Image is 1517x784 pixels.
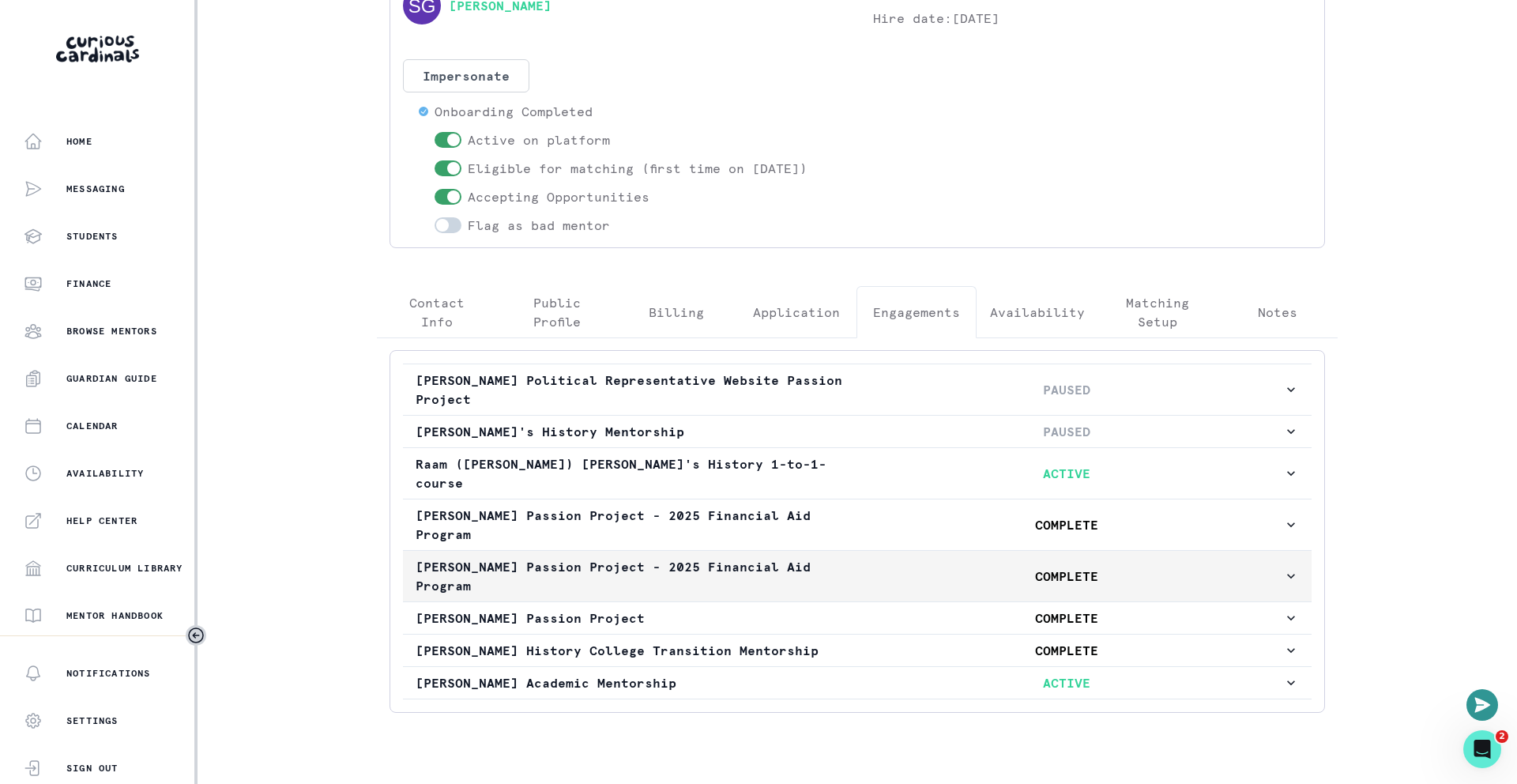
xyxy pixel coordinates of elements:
p: Flag as bad mentor [468,216,610,235]
p: [PERSON_NAME] Political Representative Website Passion Project [416,371,849,409]
iframe: Intercom live chat [1463,730,1501,768]
button: [PERSON_NAME] Passion ProjectCOMPLETE [403,602,1312,634]
p: Hire date: [DATE] [873,9,1312,28]
p: PAUSED [849,422,1283,441]
button: [PERSON_NAME]'s History MentorshipPAUSED [403,416,1312,447]
p: Public Profile [510,293,604,331]
p: Availability [66,467,144,480]
button: Toggle sidebar [186,625,206,646]
button: Raam ([PERSON_NAME]) [PERSON_NAME]'s History 1-to-1-courseACTIVE [403,448,1312,499]
p: Eligible for matching (first time on [DATE]) [468,159,807,178]
p: Sign Out [66,762,119,775]
p: [PERSON_NAME]'s History Mentorship [416,422,849,441]
p: [PERSON_NAME] Passion Project - 2025 Financial Aid Program [416,506,849,544]
p: Notifications [66,667,151,680]
p: ACTIVE [849,673,1283,692]
p: COMPLETE [849,567,1283,586]
p: Calendar [66,420,119,432]
p: COMPLETE [849,641,1283,660]
p: Students [66,230,119,243]
p: [PERSON_NAME] Passion Project [416,609,849,628]
p: ACTIVE [849,464,1283,483]
button: Open or close messaging widget [1466,689,1498,721]
p: COMPLETE [849,609,1283,628]
p: Curriculum Library [66,562,183,575]
p: Guardian Guide [66,372,157,385]
p: Help Center [66,514,137,527]
img: Curious Cardinals Logo [56,36,139,62]
p: [PERSON_NAME] History College Transition Mentorship [416,641,849,660]
p: Finance [66,277,111,290]
p: Contact Info [390,293,484,331]
button: Impersonate [403,59,529,92]
p: Home [66,135,92,148]
p: Raam ([PERSON_NAME]) [PERSON_NAME]'s History 1-to-1-course [416,454,849,492]
p: [PERSON_NAME] Academic Mentorship [416,673,849,692]
p: Active on platform [468,130,610,149]
p: Onboarding Completed [435,102,593,121]
button: [PERSON_NAME] History College Transition MentorshipCOMPLETE [403,635,1312,666]
p: Availability [990,303,1085,322]
span: 2 [1496,730,1508,743]
p: COMPLETE [849,515,1283,534]
p: Messaging [66,183,125,195]
button: [PERSON_NAME] Political Representative Website Passion ProjectPAUSED [403,364,1312,415]
p: Application [753,303,840,322]
p: Accepting Opportunities [468,187,649,206]
p: Mentor Handbook [66,609,164,622]
button: [PERSON_NAME] Passion Project - 2025 Financial Aid ProgramCOMPLETE [403,499,1312,550]
p: PAUSED [849,380,1283,399]
button: [PERSON_NAME] Passion Project - 2025 Financial Aid ProgramCOMPLETE [403,551,1312,601]
p: Engagements [873,303,960,322]
p: [PERSON_NAME] Passion Project - 2025 Financial Aid Program [416,557,849,595]
button: [PERSON_NAME] Academic MentorshipACTIVE [403,667,1312,699]
p: Matching Setup [1112,293,1205,331]
p: Settings [66,714,119,727]
p: Billing [649,303,704,322]
p: Notes [1258,303,1297,322]
p: Browse Mentors [66,325,157,337]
